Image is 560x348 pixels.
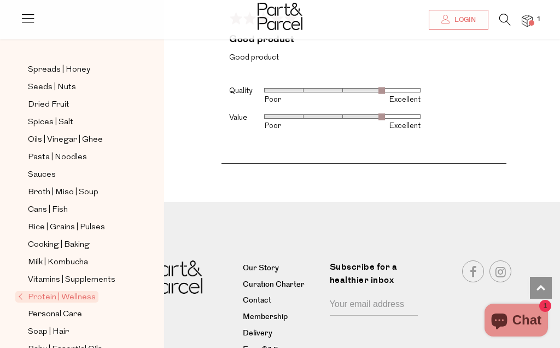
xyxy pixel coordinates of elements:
span: Pasta | Noodles [28,151,87,164]
span: Dried Fruit [28,98,69,112]
a: Pasta | Noodles [28,150,127,164]
a: Cooking | Baking [28,238,127,252]
span: Cooking | Baking [28,239,90,252]
span: Broth | Miso | Soup [28,186,98,199]
div: Excellent [342,123,421,130]
span: Cans | Fish [28,204,68,217]
a: Cans | Fish [28,203,127,217]
a: Personal Care [28,308,127,321]
span: Spreads | Honey [28,63,90,77]
a: Vitamins | Supplements [28,273,127,287]
span: Seeds | Nuts [28,81,76,94]
a: Dried Fruit [28,98,127,112]
span: Sauces [28,169,56,182]
span: Milk | Kombucha [28,256,88,269]
input: Your email address [330,295,418,316]
span: Protein | Wellness [15,291,98,303]
span: Spices | Salt [28,116,73,129]
th: Value [229,106,264,132]
a: 1 [522,15,533,26]
a: Contact [243,294,322,308]
table: Product attributes ratings [229,79,421,132]
a: Milk | Kombucha [28,256,127,269]
p: Good product [229,51,499,65]
span: Oils | Vinegar | Ghee [28,134,103,147]
h2: Good product [229,33,499,47]
span: Vitamins | Supplements [28,274,115,287]
label: Subscribe for a healthier inbox [330,260,425,295]
inbox-online-store-chat: Shopify online store chat [481,304,551,339]
span: Personal Care [28,308,82,321]
a: Login [429,10,488,30]
div: Poor [264,96,342,104]
a: Broth | Miso | Soup [28,185,127,199]
a: Oils | Vinegar | Ghee [28,133,127,147]
a: Seeds | Nuts [28,80,127,94]
th: Quality [229,79,264,106]
a: Rice | Grains | Pulses [28,221,127,234]
span: Soap | Hair [28,326,69,339]
a: Delivery [243,327,322,340]
a: Protein | Wellness [18,291,127,304]
a: Spreads | Honey [28,63,127,77]
img: Part&Parcel [148,260,202,294]
a: Membership [243,311,322,324]
a: Sauces [28,168,127,182]
span: Login [452,15,476,25]
a: Curation Charter [243,279,322,292]
span: Rice | Grains | Pulses [28,221,105,234]
div: Excellent [342,96,421,104]
span: 1 [534,14,544,24]
a: Soap | Hair [28,325,127,339]
img: Part&Parcel [258,3,302,30]
div: Poor [264,123,342,130]
a: Spices | Salt [28,115,127,129]
a: Our Story [243,262,322,275]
